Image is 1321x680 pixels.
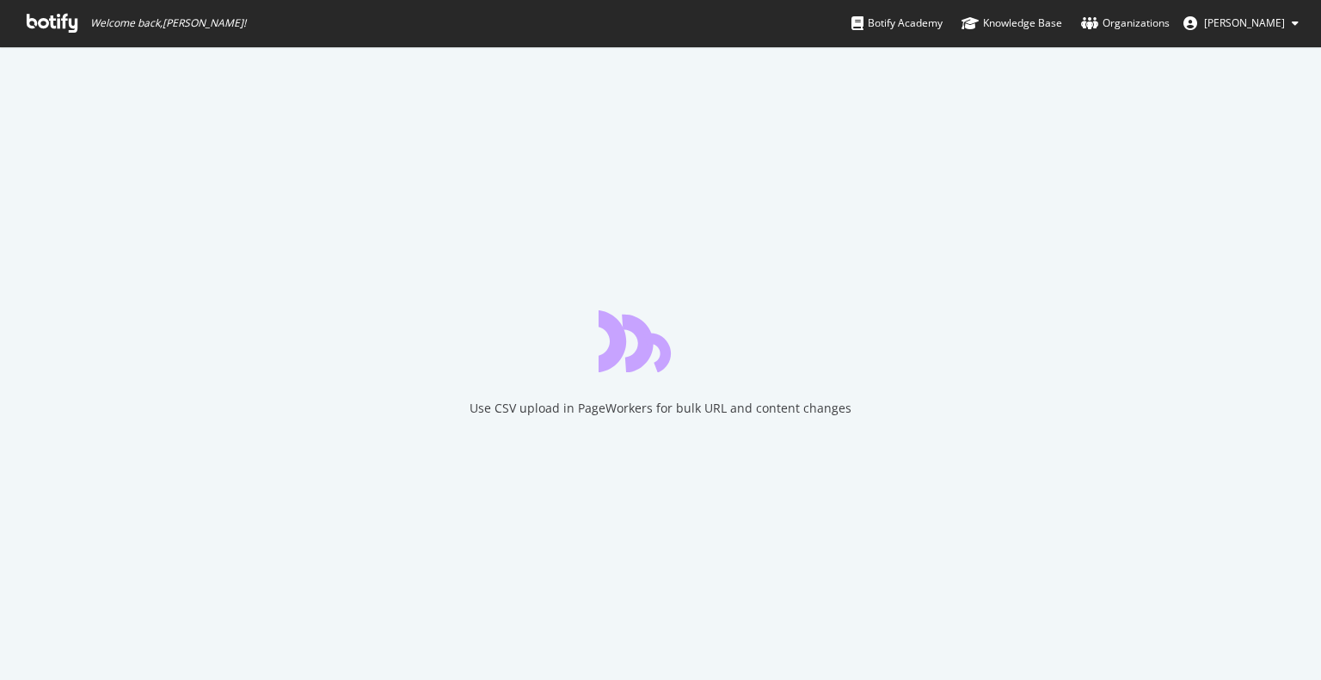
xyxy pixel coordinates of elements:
div: Knowledge Base [962,15,1062,32]
button: [PERSON_NAME] [1170,9,1312,37]
span: Craig Harkins [1204,15,1285,30]
div: animation [599,310,722,372]
div: Use CSV upload in PageWorkers for bulk URL and content changes [470,400,851,417]
div: Botify Academy [851,15,943,32]
span: Welcome back, [PERSON_NAME] ! [90,16,246,30]
div: Organizations [1081,15,1170,32]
